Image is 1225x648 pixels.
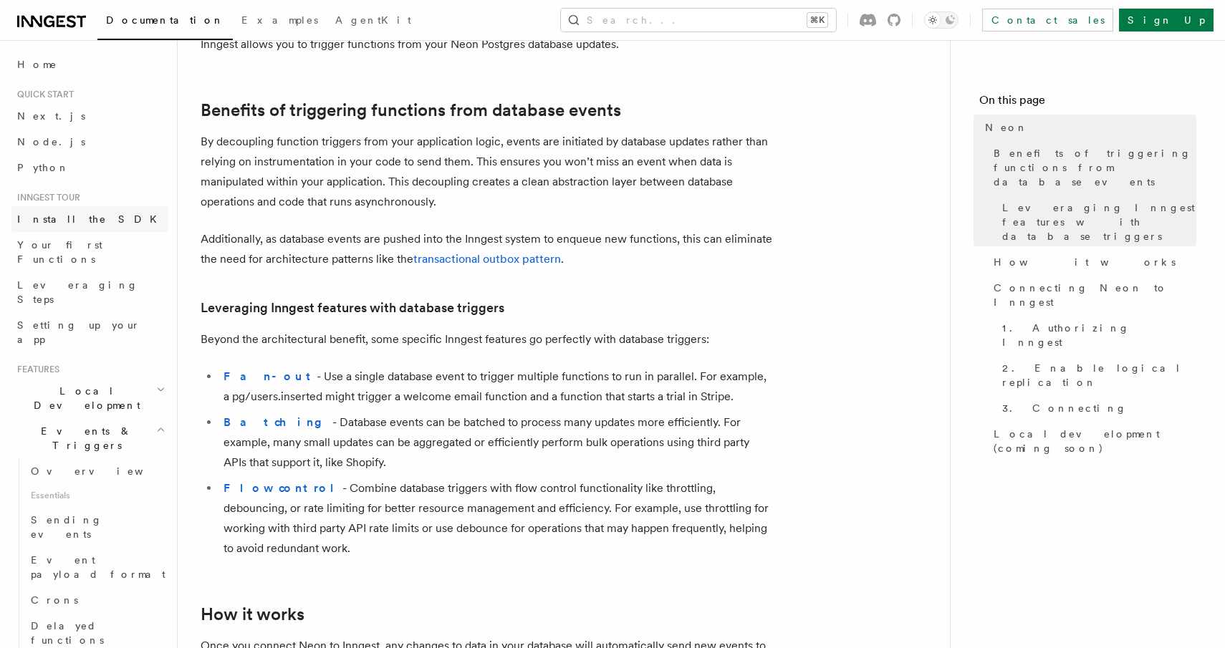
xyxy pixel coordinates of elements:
a: Documentation [97,4,233,40]
span: Documentation [106,14,224,26]
span: How it works [994,255,1176,269]
p: By decoupling function triggers from your application logic, events are initiated by database upd... [201,132,774,212]
button: Events & Triggers [11,418,168,458]
a: Leveraging Inngest features with database triggers [201,298,504,318]
span: Features [11,364,59,375]
span: Connecting Neon to Inngest [994,281,1196,309]
span: Local development (coming soon) [994,427,1196,455]
span: Local Development [11,384,156,412]
a: Examples [233,4,327,39]
span: AgentKit [335,14,411,26]
a: Setting up your app [11,312,168,352]
a: Your first Functions [11,232,168,272]
span: 2. Enable logical replication [1002,361,1196,390]
button: Local Development [11,378,168,418]
p: Additionally, as database events are pushed into the Inngest system to enqueue new functions, thi... [201,229,774,269]
a: Benefits of triggering functions from database events [201,100,621,120]
span: Install the SDK [17,213,165,225]
a: Contact sales [982,9,1113,32]
li: - Use a single database event to trigger multiple functions to run in parallel. For example, a pg... [219,367,774,407]
a: 3. Connecting [996,395,1196,421]
h4: On this page [979,92,1196,115]
a: Node.js [11,129,168,155]
span: Examples [241,14,318,26]
span: Crons [31,594,78,606]
a: Connecting Neon to Inngest [988,275,1196,315]
a: AgentKit [327,4,420,39]
span: Node.js [17,136,85,148]
span: Essentials [25,484,168,507]
a: Leveraging Steps [11,272,168,312]
button: Toggle dark mode [924,11,959,29]
span: Sending events [31,514,102,540]
a: Leveraging Inngest features with database triggers [996,195,1196,249]
a: Overview [25,458,168,484]
span: Neon [985,120,1028,135]
span: Inngest tour [11,192,80,203]
a: Flow control [224,481,342,495]
span: Benefits of triggering functions from database events [994,146,1196,189]
a: Fan-out [224,369,317,383]
a: Python [11,155,168,180]
a: How it works [988,249,1196,275]
a: Next.js [11,103,168,129]
a: How it works [201,604,304,624]
kbd: ⌘K [807,13,827,27]
span: 1. Authorizing Inngest [1002,321,1196,349]
a: Install the SDK [11,206,168,232]
a: Local development (coming soon) [988,421,1196,461]
span: Home [17,57,57,72]
p: Inngest allows you to trigger functions from your Neon Postgres database updates. [201,34,774,54]
span: 3. Connecting [1002,401,1127,415]
a: Home [11,52,168,77]
span: Leveraging Inngest features with database triggers [1002,200,1196,243]
a: Benefits of triggering functions from database events [988,140,1196,195]
span: Python [17,162,69,173]
a: 1. Authorizing Inngest [996,315,1196,355]
span: Quick start [11,89,74,100]
span: Setting up your app [17,319,140,345]
span: Your first Functions [17,239,102,265]
a: Neon [979,115,1196,140]
span: Events & Triggers [11,424,156,453]
a: Sending events [25,507,168,547]
a: Event payload format [25,547,168,587]
a: Batching [224,415,332,429]
a: Sign Up [1119,9,1214,32]
span: Event payload format [31,554,165,580]
li: - Database events can be batched to process many updates more efficiently. For example, many smal... [219,412,774,473]
a: transactional outbox pattern [413,252,561,266]
button: Search...⌘K [561,9,836,32]
span: Leveraging Steps [17,279,138,305]
span: Next.js [17,110,85,122]
li: - Combine database triggers with flow control functionality like throttling, debouncing, or rate ... [219,478,774,558]
span: Delayed functions [31,620,104,646]
span: Overview [31,465,178,477]
a: 2. Enable logical replication [996,355,1196,395]
p: Beyond the architectural benefit, some specific Inngest features go perfectly with database trigg... [201,329,774,349]
a: Crons [25,587,168,613]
